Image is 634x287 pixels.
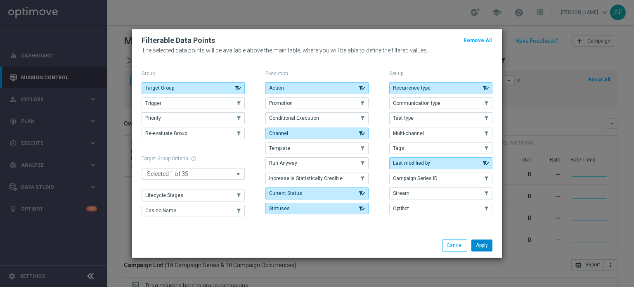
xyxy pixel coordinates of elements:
[265,187,369,199] button: Current Status
[389,70,492,77] p: Set-up
[142,190,245,201] button: Lifecycle Stages
[265,173,369,184] button: Increase Is Statistically Credible
[389,203,492,214] button: Optibot
[393,115,414,121] span: Test type
[269,176,343,181] span: Increase Is Statistically Credible
[145,100,161,106] span: Trigger
[142,156,245,161] h1: Target Group Criteria
[145,192,183,198] span: Lifecycle Stages
[142,70,245,77] p: Group
[393,100,440,106] span: Communication type
[142,112,245,124] button: Priority
[142,97,245,109] button: Trigger
[471,240,492,251] button: Apply
[265,82,369,94] button: Action
[142,205,245,216] button: Casino Name
[389,112,492,124] button: Test type
[265,70,369,77] p: Execution
[142,128,245,139] button: Re-evaluate Group
[265,97,369,109] button: Promotion
[145,115,161,121] span: Priority
[269,190,302,196] span: Current Status
[269,85,284,91] span: Action
[265,112,369,124] button: Conditional Execution
[389,187,492,199] button: Stream
[393,145,404,151] span: Tags
[265,203,369,214] button: Statuses
[269,130,288,136] span: Channel
[389,157,492,169] button: Last modified by
[393,160,430,166] span: Last modified by
[191,156,196,161] span: help_outline
[145,130,187,136] span: Re-evaluate Group
[393,176,438,181] span: Campaign Series ID
[389,142,492,154] button: Tags
[269,206,290,211] span: Statuses
[265,142,369,154] button: Template
[269,160,297,166] span: Run Anyway
[393,190,409,196] span: Stream
[463,36,492,45] button: Remove All
[142,47,492,54] p: The selected data points will be available above the main table, where you will be able to define...
[269,115,319,121] span: Conditional Execution
[142,168,245,180] ng-select: Casino Name
[393,130,424,136] span: Multi-channel
[389,173,492,184] button: Campaign Series ID
[265,157,369,169] button: Run Anyway
[145,85,174,91] span: Target Group
[442,240,467,251] button: Cancel
[389,82,492,94] button: Recurrence type
[145,170,190,178] span: Selected 1 of 35
[145,208,176,213] span: Casino Name
[142,36,215,45] h2: Filterable Data Points
[389,97,492,109] button: Communication type
[269,100,293,106] span: Promotion
[393,206,409,211] span: Optibot
[393,85,431,91] span: Recurrence type
[269,145,290,151] span: Template
[142,82,245,94] button: Target Group
[389,128,492,139] button: Multi-channel
[265,128,369,139] button: Channel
